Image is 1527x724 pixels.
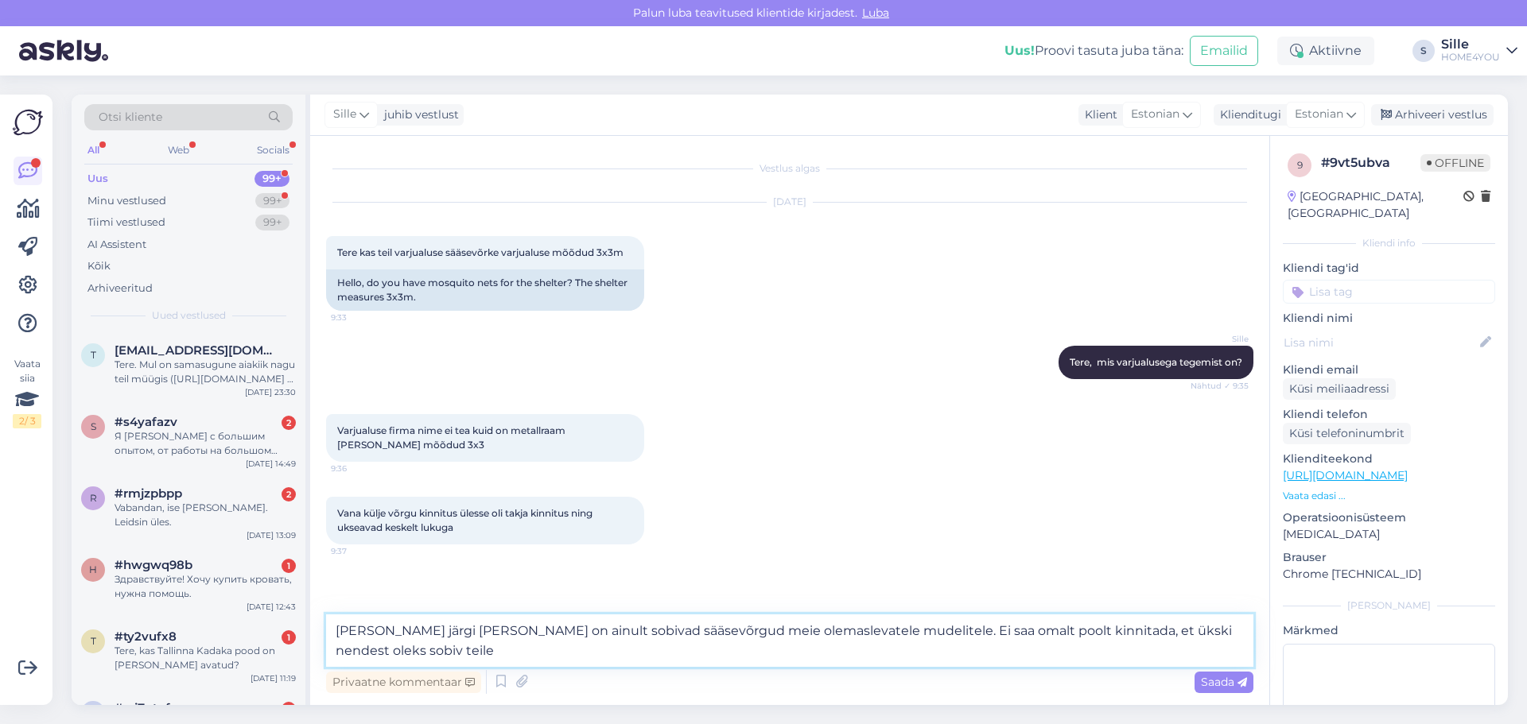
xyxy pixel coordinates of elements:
div: juhib vestlust [378,106,459,123]
div: Tere, kas Tallinna Kadaka pood on [PERSON_NAME] avatud? [115,644,296,672]
span: Tere, mis varjualusega tegemist on? [1070,356,1242,368]
div: 1 [282,702,296,716]
span: #s4yafazv [115,415,177,429]
p: Vaata edasi ... [1283,489,1495,503]
a: SilleHOME4YOU [1441,38,1517,64]
div: [GEOGRAPHIC_DATA], [GEOGRAPHIC_DATA] [1288,188,1463,222]
p: Brauser [1283,549,1495,566]
span: #ty2vufx8 [115,629,177,644]
div: Aktiivne [1277,37,1374,65]
div: [DATE] 14:49 [246,458,296,470]
a: [URL][DOMAIN_NAME] [1283,468,1408,482]
div: [DATE] 23:30 [245,386,296,398]
div: # 9vt5ubva [1321,153,1420,172]
div: 99+ [254,171,289,187]
div: Uus [87,171,108,187]
div: S [1412,40,1435,62]
span: Offline [1420,154,1490,172]
div: 1 [282,559,296,573]
span: #hwgwq98b [115,558,192,572]
p: Kliendi nimi [1283,310,1495,327]
div: 99+ [255,215,289,230]
p: Operatsioonisüsteem [1283,509,1495,526]
span: Uued vestlused [152,308,226,323]
div: Küsi meiliaadressi [1283,378,1396,400]
p: Kliendi tag'id [1283,260,1495,277]
div: Klienditugi [1214,106,1281,123]
span: s [91,420,96,432]
p: Kliendi email [1283,362,1495,378]
span: r [90,492,97,504]
div: [DATE] 13:09 [247,529,296,541]
span: Otsi kliente [99,109,162,126]
div: Sille [1441,38,1500,51]
div: Arhiveeri vestlus [1371,104,1494,126]
div: 2 / 3 [13,414,41,428]
input: Lisa tag [1283,280,1495,304]
span: Vana külje võrgu kinnitus ülesse oli takja kinnitus ning ukseavad keskelt lukuga [337,507,595,533]
div: Здравствуйте! Хочу купить кровать, нужна помощь. [115,572,296,601]
div: 1 [282,630,296,645]
span: Sille [1189,333,1249,345]
span: Estonian [1295,106,1343,123]
span: Estonian [1131,106,1179,123]
div: Klient [1078,106,1117,123]
div: 2 [282,416,296,430]
span: Tere kas teil varjualuse sääsevõrke varjualuse mõõdud 3x3m [337,246,624,258]
span: 9 [1297,159,1303,171]
span: t [91,635,96,647]
div: [DATE] [326,195,1253,209]
div: Vabandan, ise [PERSON_NAME]. Leidsin üles. [115,501,296,529]
div: 99+ [255,193,289,209]
span: h [89,563,97,575]
span: 9:33 [331,312,390,323]
b: Uus! [1004,43,1035,58]
div: Arhiveeritud [87,281,153,296]
div: Privaatne kommentaar [326,672,481,693]
span: 9:37 [331,545,390,557]
div: [PERSON_NAME] [1283,598,1495,613]
textarea: [PERSON_NAME] järgi [PERSON_NAME] on ainult sobivad sääsevõrgud meie olemaslevatele mudelitele. E... [326,614,1253,667]
div: Kõik [87,258,111,274]
div: HOME4YOU [1441,51,1500,64]
div: Kliendi info [1283,236,1495,250]
div: 2 [282,487,296,501]
p: Chrome [TECHNICAL_ID] [1283,566,1495,583]
div: Küsi telefoninumbrit [1283,423,1411,444]
span: Luba [857,6,894,20]
span: Saada [1201,675,1247,689]
div: Web [165,140,192,161]
span: #wj7ntgfc [115,701,177,715]
div: Minu vestlused [87,193,166,209]
p: Kliendi telefon [1283,406,1495,423]
div: AI Assistent [87,237,146,253]
div: Tere. Mul on samasugune aiakiik nagu teil müügis ([URL][DOMAIN_NAME] ). [PERSON_NAME] uusi istmek... [115,358,296,386]
p: Märkmed [1283,622,1495,639]
span: Nähtud ✓ 9:35 [1189,380,1249,392]
span: tambet1@gmail.com [115,343,280,358]
span: 9:36 [331,463,390,474]
span: t [91,349,96,361]
img: Askly Logo [13,107,43,137]
div: Я [PERSON_NAME] с большим опытом, от работы на большом прозизводстве до собственного ателье [115,429,296,458]
input: Lisa nimi [1284,334,1477,351]
p: [MEDICAL_DATA] [1283,526,1495,543]
div: Socials [254,140,293,161]
div: Vaata siia [13,357,41,428]
div: Vestlus algas [326,161,1253,176]
div: [DATE] 12:43 [247,601,296,613]
div: Proovi tasuta juba täna: [1004,41,1183,60]
div: Tiimi vestlused [87,215,165,230]
button: Emailid [1190,36,1258,66]
span: Sille [333,106,356,123]
span: #rmjzpbpp [115,486,182,501]
span: Varjualuse firma nime ei tea kuid on metallraam [PERSON_NAME] mõõdud 3x3 [337,424,568,451]
p: Klienditeekond [1283,451,1495,467]
div: [DATE] 11:19 [251,672,296,684]
div: Hello, do you have mosquito nets for the shelter? The shelter measures 3x3m. [326,269,644,311]
div: All [84,140,103,161]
